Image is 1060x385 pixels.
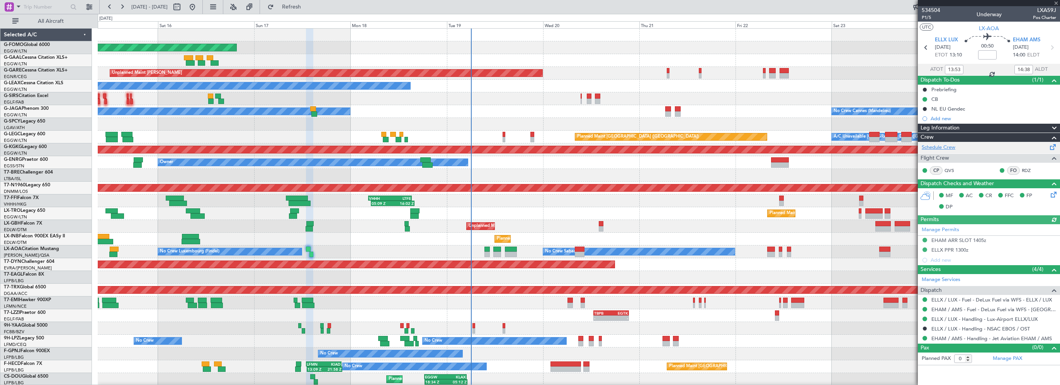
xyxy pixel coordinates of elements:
span: LX-AOA [4,247,22,251]
span: [DATE] [1013,44,1029,51]
span: (0/0) [1032,343,1043,351]
span: F-GPNJ [4,349,20,353]
div: 16:02 Z [393,201,414,206]
span: F-HECD [4,361,21,366]
a: LGAV/ATH [4,125,25,131]
span: 534504 [922,6,940,14]
span: Dispatch To-Dos [921,76,960,85]
a: G-GARECessna Citation XLS+ [4,68,68,73]
div: TBPB [594,311,611,315]
a: EDLW/DTM [4,240,27,245]
span: ETOT [935,51,948,59]
span: (1/1) [1032,76,1043,84]
span: [DATE] [935,44,951,51]
span: G-GARE [4,68,22,73]
div: VHHH [369,196,390,201]
span: FFC [1005,192,1014,200]
span: Flight Crew [921,154,949,163]
a: T7-DYNChallenger 604 [4,259,54,264]
span: Leg Information [921,124,960,133]
div: 05:12 Z [446,380,467,384]
div: Planned Maint [GEOGRAPHIC_DATA] ([GEOGRAPHIC_DATA]) [770,208,891,219]
span: Dispatch Checks and Weather [921,179,994,188]
div: KIAD [324,362,341,366]
div: No Crew Luxembourg (Findel) [160,246,219,257]
div: Sun 17 [254,21,350,28]
span: All Aircraft [20,19,82,24]
div: Unplanned Maint [GEOGRAPHIC_DATA] ([GEOGRAPHIC_DATA]) [469,220,596,232]
span: G-LEAX [4,81,20,85]
span: T7-BRE [4,170,20,175]
span: G-GAAL [4,55,22,60]
div: [DATE] [99,15,112,22]
a: EGNR/CEG [4,74,27,80]
span: G-ENRG [4,157,22,162]
label: Planned PAX [922,355,951,363]
button: Refresh [264,1,310,13]
div: CB [931,96,938,102]
span: CR [985,192,992,200]
a: LFMD/CEQ [4,342,26,348]
a: EGGW/LTN [4,150,27,156]
a: G-SIRSCitation Excel [4,94,48,98]
span: 9H-LPZ [4,336,19,341]
a: EGGW/LTN [4,61,27,67]
span: MF [946,192,953,200]
a: DGAA/ACC [4,291,27,296]
div: Planned Maint [GEOGRAPHIC_DATA] ([GEOGRAPHIC_DATA]) [577,131,699,143]
div: Wed 20 [543,21,639,28]
a: QVS [944,167,962,174]
span: G-SIRS [4,94,19,98]
a: G-LEAXCessna Citation XLS [4,81,63,85]
a: ELLX / LUX - Fuel - DeLux Fuel via WFS - ELLX / LUX [931,296,1052,303]
span: ELLX LUX [935,36,958,44]
div: Planned Maint [GEOGRAPHIC_DATA] ([GEOGRAPHIC_DATA]) [389,373,510,385]
a: LX-INBFalcon 900EX EASy II [4,234,65,238]
a: LFPB/LBG [4,278,24,284]
span: FP [1026,192,1032,200]
span: 14:00 [1013,51,1025,59]
span: CS-DOU [4,374,22,379]
div: Tue 19 [447,21,543,28]
span: T7-EAGL [4,272,23,277]
span: T7-FFI [4,196,17,200]
a: ELLX / LUX - Handling - Lux-Airport ELLX/LUX [931,316,1038,322]
span: LX-AOA [979,24,999,32]
div: Planned Maint [GEOGRAPHIC_DATA] ([GEOGRAPHIC_DATA]) [669,361,791,372]
div: Add new [931,115,1056,122]
a: VHHH/HKG [4,201,27,207]
span: LX-GBH [4,221,21,226]
a: EGGW/LTN [4,48,27,54]
span: ALDT [1035,66,1048,73]
span: Crew [921,133,934,142]
a: LX-GBHFalcon 7X [4,221,42,226]
a: DNMM/LOS [4,189,28,194]
div: Planned Maint Geneva (Cointrin) [497,233,561,245]
div: 21:58 Z [324,367,341,371]
span: 00:50 [981,43,994,50]
div: No Crew [345,361,362,372]
a: T7-FFIFalcon 7X [4,196,39,200]
a: T7-LZZIPraetor 600 [4,310,46,315]
a: 9H-LPZLegacy 500 [4,336,44,341]
a: 9H-YAAGlobal 5000 [4,323,48,328]
a: ELLX / LUX - Handling - NSAC EBOS / OST [931,325,1030,332]
a: T7-TRXGlobal 6500 [4,285,46,290]
span: G-SPCY [4,119,20,124]
span: Pos Charter [1033,14,1056,21]
a: G-ENRGPraetor 600 [4,157,48,162]
div: Sat 23 [832,21,928,28]
span: Services [921,265,941,274]
div: A/C Unavailable [GEOGRAPHIC_DATA] ([GEOGRAPHIC_DATA]) [834,131,959,143]
span: ELDT [1027,51,1040,59]
button: All Aircraft [8,15,84,27]
span: T7-LZZI [4,310,20,315]
a: LX-AOACitation Mustang [4,247,59,251]
span: T7-EMI [4,298,19,302]
a: G-SPCYLegacy 650 [4,119,45,124]
span: ATOT [930,66,943,73]
a: T7-BREChallenger 604 [4,170,53,175]
a: LFMN/NCE [4,303,27,309]
a: T7-N1960Legacy 650 [4,183,50,187]
div: EGGW [425,375,445,379]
